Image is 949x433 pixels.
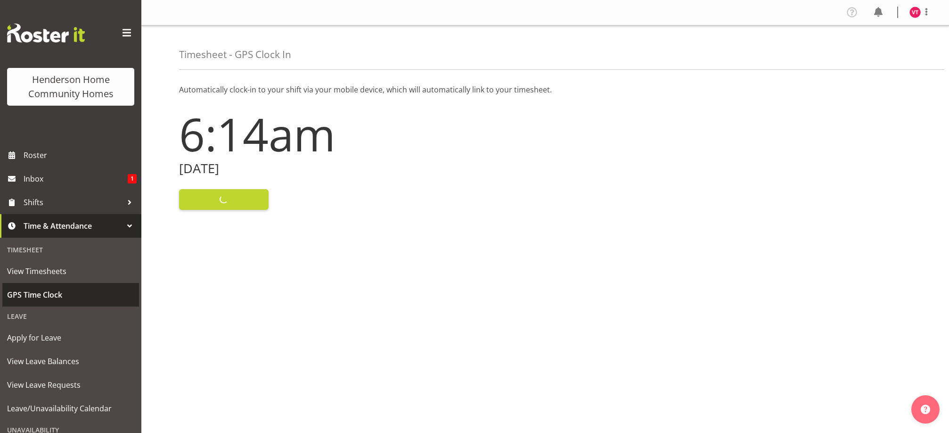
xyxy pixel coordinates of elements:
[2,397,139,420] a: Leave/Unavailability Calendar
[921,405,930,414] img: help-xxl-2.png
[2,259,139,283] a: View Timesheets
[2,350,139,373] a: View Leave Balances
[24,148,137,162] span: Roster
[2,326,139,350] a: Apply for Leave
[16,73,125,101] div: Henderson Home Community Homes
[7,331,134,345] span: Apply for Leave
[179,84,911,95] p: Automatically clock-in to your shift via your mobile device, which will automatically link to you...
[2,307,139,326] div: Leave
[179,49,291,60] h4: Timesheet - GPS Clock In
[7,288,134,302] span: GPS Time Clock
[24,195,123,209] span: Shifts
[179,108,540,159] h1: 6:14am
[909,7,921,18] img: vanessa-thornley8527.jpg
[7,354,134,368] span: View Leave Balances
[2,283,139,307] a: GPS Time Clock
[179,161,540,176] h2: [DATE]
[24,172,128,186] span: Inbox
[2,240,139,259] div: Timesheet
[7,24,85,42] img: Rosterit website logo
[2,373,139,397] a: View Leave Requests
[128,174,137,183] span: 1
[7,378,134,392] span: View Leave Requests
[24,219,123,233] span: Time & Attendance
[7,264,134,278] span: View Timesheets
[7,401,134,416] span: Leave/Unavailability Calendar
